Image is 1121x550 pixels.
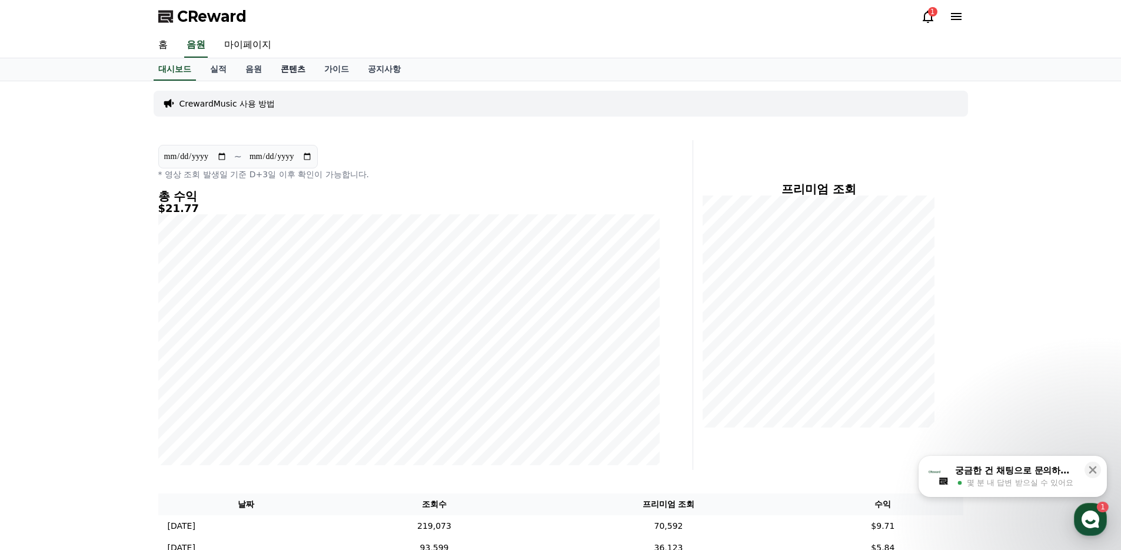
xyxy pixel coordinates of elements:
[271,58,315,81] a: 콘텐츠
[703,183,935,196] h4: 프리미엄 조회
[158,190,660,203] h4: 총 수익
[803,493,963,515] th: 수익
[215,33,281,58] a: 마이페이지
[37,391,44,400] span: 홈
[152,373,226,403] a: 설정
[154,58,196,81] a: 대시보드
[158,7,247,26] a: CReward
[4,373,78,403] a: 홈
[358,58,410,81] a: 공지사항
[158,203,660,214] h5: $21.77
[158,168,660,180] p: * 영상 조회 발생일 기준 D+3일 이후 확인이 가능합니다.
[179,98,275,110] a: CrewardMusic 사용 방법
[201,58,236,81] a: 실적
[168,520,195,532] p: [DATE]
[149,33,177,58] a: 홈
[334,515,534,537] td: 219,073
[928,7,937,16] div: 1
[182,391,196,400] span: 설정
[158,493,335,515] th: 날짜
[234,150,242,164] p: ~
[108,392,122,401] span: 대화
[921,9,935,24] a: 1
[534,515,803,537] td: 70,592
[534,493,803,515] th: 프리미엄 조회
[334,493,534,515] th: 조회수
[315,58,358,81] a: 가이드
[177,7,247,26] span: CReward
[119,373,124,382] span: 1
[78,373,152,403] a: 1대화
[184,33,208,58] a: 음원
[236,58,271,81] a: 음원
[803,515,963,537] td: $9.71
